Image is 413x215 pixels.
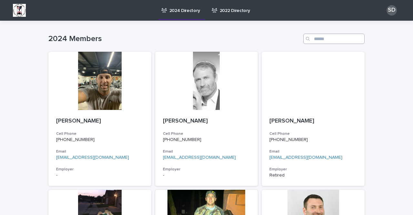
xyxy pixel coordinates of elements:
[56,173,144,178] p: -
[56,118,144,125] p: [PERSON_NAME]
[163,167,250,172] h3: Employer
[269,131,357,136] h3: Cell Phone
[56,155,129,160] a: [EMAIL_ADDRESS][DOMAIN_NAME]
[269,118,357,125] p: [PERSON_NAME]
[269,137,308,142] a: [PHONE_NUMBER]
[56,137,95,142] a: [PHONE_NUMBER]
[387,5,397,16] div: SD
[56,149,144,154] h3: Email
[56,167,144,172] h3: Employer
[56,131,144,136] h3: Cell Phone
[48,34,301,44] h1: 2024 Members
[163,155,236,160] a: [EMAIL_ADDRESS][DOMAIN_NAME]
[48,52,151,186] a: [PERSON_NAME]Cell Phone[PHONE_NUMBER]Email[EMAIL_ADDRESS][DOMAIN_NAME]Employer-
[269,167,357,172] h3: Employer
[269,173,357,178] p: Retired
[163,118,250,125] p: [PERSON_NAME]
[269,149,357,154] h3: Email
[262,52,365,186] a: [PERSON_NAME]Cell Phone[PHONE_NUMBER]Email[EMAIL_ADDRESS][DOMAIN_NAME]EmployerRetired
[163,149,250,154] h3: Email
[269,155,342,160] a: [EMAIL_ADDRESS][DOMAIN_NAME]
[163,131,250,136] h3: Cell Phone
[163,137,201,142] a: [PHONE_NUMBER]
[163,173,250,178] p: -
[155,52,258,186] a: [PERSON_NAME]Cell Phone[PHONE_NUMBER]Email[EMAIL_ADDRESS][DOMAIN_NAME]Employer-
[13,4,26,17] img: BsxibNoaTPe9uU9VL587
[303,34,365,44] input: Search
